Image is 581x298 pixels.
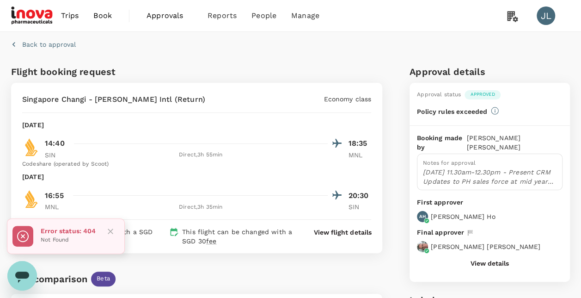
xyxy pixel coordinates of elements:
span: Approved [465,91,500,98]
img: SQ [22,190,41,208]
p: Singapore Changi - [PERSON_NAME] Intl (Return) [22,94,205,105]
p: Final approver [417,228,464,237]
p: Booking made by [417,133,467,152]
p: SIN [45,150,68,160]
h6: Flight booking request [11,64,195,79]
span: Beta [91,274,116,283]
p: 20:30 [348,190,371,201]
img: iNova Pharmaceuticals [11,6,54,26]
p: 14:40 [45,138,65,149]
p: First approver [417,198,563,207]
iframe: Button to launch messaging window [7,261,37,291]
div: Fare comparison [11,272,87,286]
span: People [251,10,276,21]
p: This flight can be changed with a SGD 30 [182,227,298,246]
span: Notes for approval [423,160,476,166]
p: [DATE] [22,120,44,130]
p: Economy class [324,94,371,104]
img: avatar-679729af9386b.jpeg [417,241,428,252]
p: MNL [348,150,371,160]
button: View details [471,260,509,267]
p: [DATE] 11.30am-12.30pm - Present CRM Updates to PH sales force at mid year conference [DATE] 9am-... [423,168,557,186]
h6: Approval details [410,64,570,79]
span: Manage [291,10,319,21]
button: View flight details [314,228,371,237]
p: Not Found [41,236,96,245]
p: [DATE] [22,172,44,181]
img: SQ [22,138,41,156]
button: Close [104,224,117,238]
p: MNL [45,202,68,211]
span: fee [206,237,216,245]
p: Back to approval [22,40,76,49]
p: AH [419,213,426,220]
p: [PERSON_NAME] [PERSON_NAME] [467,133,563,152]
span: Trips [61,10,79,21]
p: Error status: 404 [41,226,96,236]
p: Policy rules exceeded [417,107,487,116]
div: Codeshare (operated by Scoot) [22,160,371,169]
p: [PERSON_NAME] [PERSON_NAME] [431,242,540,251]
div: Approval status [417,90,461,99]
span: Approvals [147,10,193,21]
p: 18:35 [348,138,371,149]
div: Direct , 3h 35min [73,203,328,212]
div: Direct , 3h 55min [73,150,328,160]
span: Reports [208,10,237,21]
span: Book [93,10,112,21]
p: [PERSON_NAME] Ho [431,212,495,221]
button: Back to approval [11,40,76,49]
div: JL [537,6,555,25]
p: SIN [348,202,371,211]
p: 16:55 [45,190,64,201]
